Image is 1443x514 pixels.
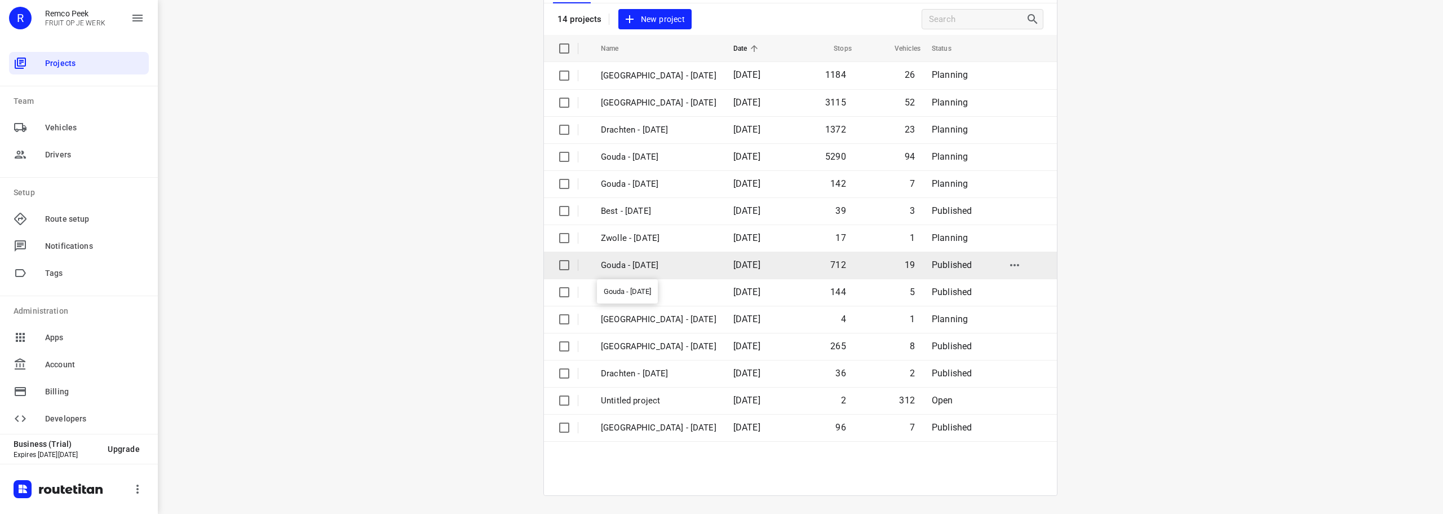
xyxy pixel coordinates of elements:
[601,259,716,272] p: Gouda - [DATE]
[830,260,846,270] span: 712
[819,42,852,55] span: Stops
[835,422,846,433] span: 96
[733,395,760,406] span: [DATE]
[14,95,149,107] p: Team
[45,413,144,425] span: Developers
[932,287,972,297] span: Published
[601,232,716,245] p: Zwolle - [DATE]
[880,42,920,55] span: Vehicles
[14,187,149,199] p: Setup
[932,42,966,55] span: Status
[601,313,716,326] p: [GEOGRAPHIC_DATA] - [DATE]
[841,314,846,324] span: 4
[45,240,144,252] span: Notifications
[830,287,846,297] span: 144
[45,19,105,27] p: FRUIT OP JE WERK
[625,12,685,27] span: New project
[733,314,760,324] span: [DATE]
[601,124,716,137] p: Drachten - [DATE]
[9,143,149,166] div: Drivers
[932,260,972,270] span: Published
[9,326,149,349] div: Apps
[601,42,634,55] span: Name
[905,124,915,135] span: 23
[733,178,760,189] span: [DATE]
[910,314,915,324] span: 1
[841,395,846,406] span: 2
[1026,12,1043,26] div: Search
[733,69,760,80] span: [DATE]
[932,395,953,406] span: Open
[910,341,915,352] span: 8
[99,439,149,459] button: Upgrade
[108,445,140,454] span: Upgrade
[14,305,149,317] p: Administration
[835,232,846,243] span: 17
[733,341,760,352] span: [DATE]
[825,69,846,80] span: 1184
[601,178,716,191] p: Gouda - [DATE]
[45,213,144,225] span: Route setup
[601,340,716,353] p: [GEOGRAPHIC_DATA] - [DATE]
[9,262,149,284] div: Tags
[601,367,716,380] p: Drachten - Thursday
[733,260,760,270] span: [DATE]
[932,232,968,243] span: Planning
[9,353,149,376] div: Account
[905,97,915,108] span: 52
[830,178,846,189] span: 142
[932,97,968,108] span: Planning
[910,232,915,243] span: 1
[932,124,968,135] span: Planning
[9,407,149,430] div: Developers
[932,422,972,433] span: Published
[45,267,144,279] span: Tags
[45,332,144,344] span: Apps
[9,380,149,403] div: Billing
[905,151,915,162] span: 94
[601,421,716,434] p: Gemeente Rotterdam - Tuesday
[932,205,972,216] span: Published
[9,208,149,230] div: Route setup
[932,341,972,352] span: Published
[835,368,846,379] span: 36
[932,178,968,189] span: Planning
[825,151,846,162] span: 5290
[557,14,602,24] p: 14 projects
[9,116,149,139] div: Vehicles
[733,368,760,379] span: [DATE]
[45,9,105,18] p: Remco Peek
[45,359,144,371] span: Account
[733,205,760,216] span: [DATE]
[601,394,716,407] p: Untitled project
[910,287,915,297] span: 5
[932,368,972,379] span: Published
[601,205,716,218] p: Best - [DATE]
[932,314,968,324] span: Planning
[910,178,915,189] span: 7
[45,122,144,134] span: Vehicles
[932,69,968,80] span: Planning
[14,440,99,449] p: Business (Trial)
[733,287,760,297] span: [DATE]
[14,451,99,459] p: Expires [DATE][DATE]
[601,96,716,109] p: [GEOGRAPHIC_DATA] - [DATE]
[825,124,846,135] span: 1372
[910,422,915,433] span: 7
[9,235,149,257] div: Notifications
[932,151,968,162] span: Planning
[733,124,760,135] span: [DATE]
[601,151,716,164] p: Gouda - Monday
[910,368,915,379] span: 2
[905,260,915,270] span: 19
[9,7,32,29] div: R
[733,97,760,108] span: [DATE]
[830,341,846,352] span: 265
[601,69,716,82] p: [GEOGRAPHIC_DATA] - [DATE]
[618,9,692,30] button: New project
[733,232,760,243] span: [DATE]
[733,151,760,162] span: [DATE]
[45,149,144,161] span: Drivers
[601,286,716,299] p: Best - [DATE]
[835,205,846,216] span: 39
